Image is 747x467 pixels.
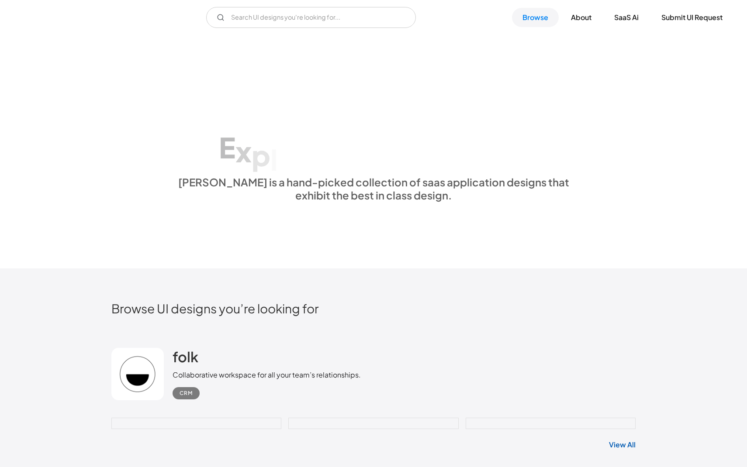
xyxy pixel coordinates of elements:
h2: folk [173,348,198,365]
a: About [560,8,602,27]
a: Submit UI Request [651,8,733,27]
h2: Browse UI designs you’re looking for [111,301,636,316]
div: [PERSON_NAME] is a hand-picked collection of saas application designs that exhibit the best in cl... [173,158,574,184]
div: x [235,117,252,150]
div: p [252,120,270,154]
form: Email Form [235,7,445,28]
div: l [270,125,278,158]
a: Browse [512,8,559,27]
a: folk [173,348,198,370]
div: E [219,113,235,146]
div: CRM [180,388,193,398]
a: SaaS Ai [604,8,649,27]
input: Search UI designs you're looking for... [235,7,445,28]
h1: Explore SaaS UI design patterns & interactions. [173,82,574,149]
div: Collaborative workspace for all your team’s relationships. [173,370,361,380]
img: text, icon, saas logo [241,184,506,230]
a: home [14,10,101,24]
